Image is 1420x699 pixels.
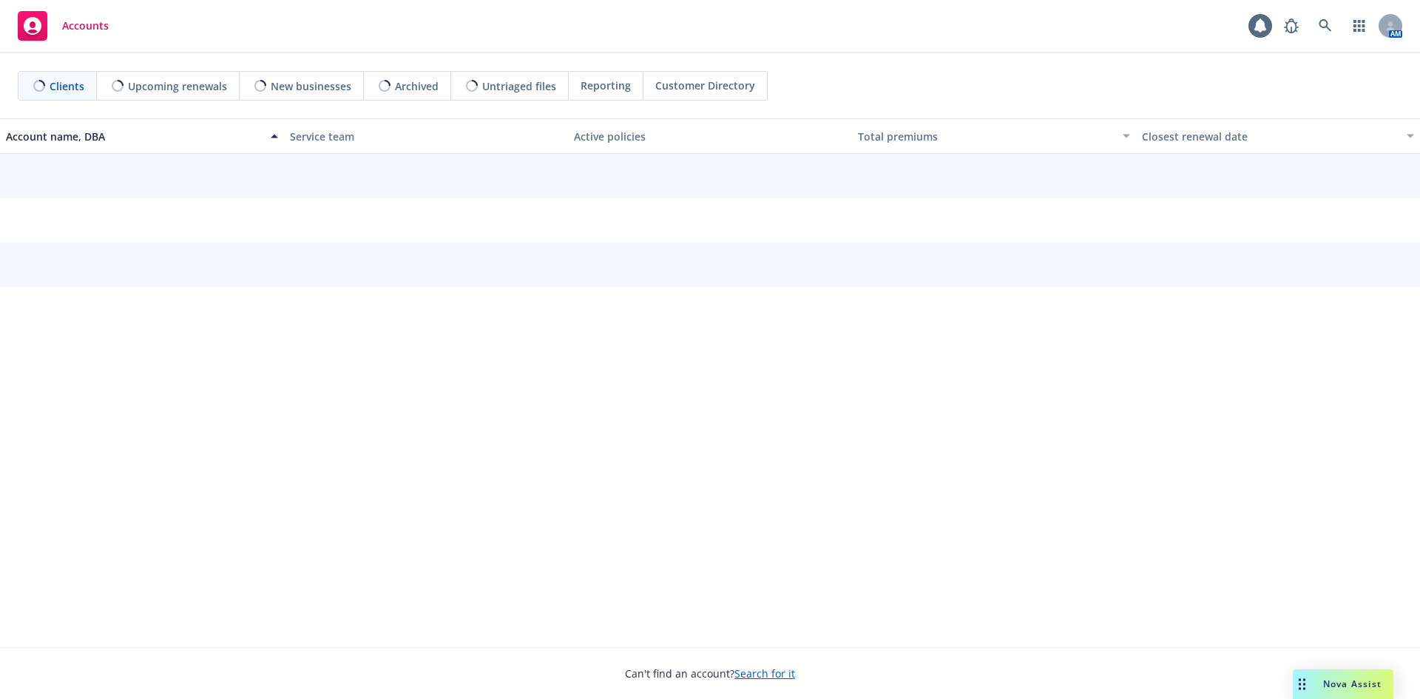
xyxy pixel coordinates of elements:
button: Total premiums [852,118,1136,154]
a: Report a Bug [1277,11,1306,41]
span: Accounts [62,20,109,32]
span: Nova Assist [1323,678,1382,690]
span: New businesses [271,78,351,94]
span: Archived [395,78,439,94]
button: Closest renewal date [1136,118,1420,154]
button: Nova Assist [1293,669,1393,699]
span: Reporting [581,78,631,93]
button: Active policies [568,118,852,154]
a: Accounts [12,5,115,47]
div: Service team [290,129,562,144]
div: Closest renewal date [1142,129,1398,144]
a: Switch app [1345,11,1374,41]
div: Active policies [574,129,846,144]
a: Search [1311,11,1340,41]
span: Customer Directory [655,78,755,93]
button: Service team [284,118,568,154]
span: Can't find an account? [625,666,795,681]
a: Search for it [734,666,795,681]
div: Drag to move [1293,669,1311,699]
span: Clients [50,78,84,94]
span: Untriaged files [482,78,556,94]
div: Total premiums [858,129,1114,144]
span: Upcoming renewals [128,78,227,94]
div: Account name, DBA [6,129,262,144]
